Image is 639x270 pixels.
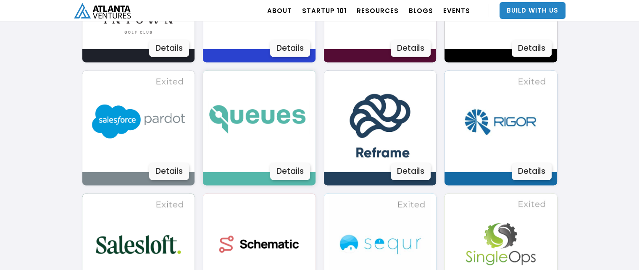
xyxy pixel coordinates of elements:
img: Image 3 [208,71,310,172]
a: Build With Us [500,2,565,19]
div: Details [270,40,310,57]
img: Image 3 [450,71,551,172]
div: Details [391,40,431,57]
div: Details [149,40,189,57]
div: Details [512,40,552,57]
div: Details [512,163,552,180]
img: Image 3 [329,71,431,172]
div: Details [149,163,189,180]
div: Details [391,163,431,180]
div: Details [270,163,310,180]
img: Image 3 [88,71,189,172]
